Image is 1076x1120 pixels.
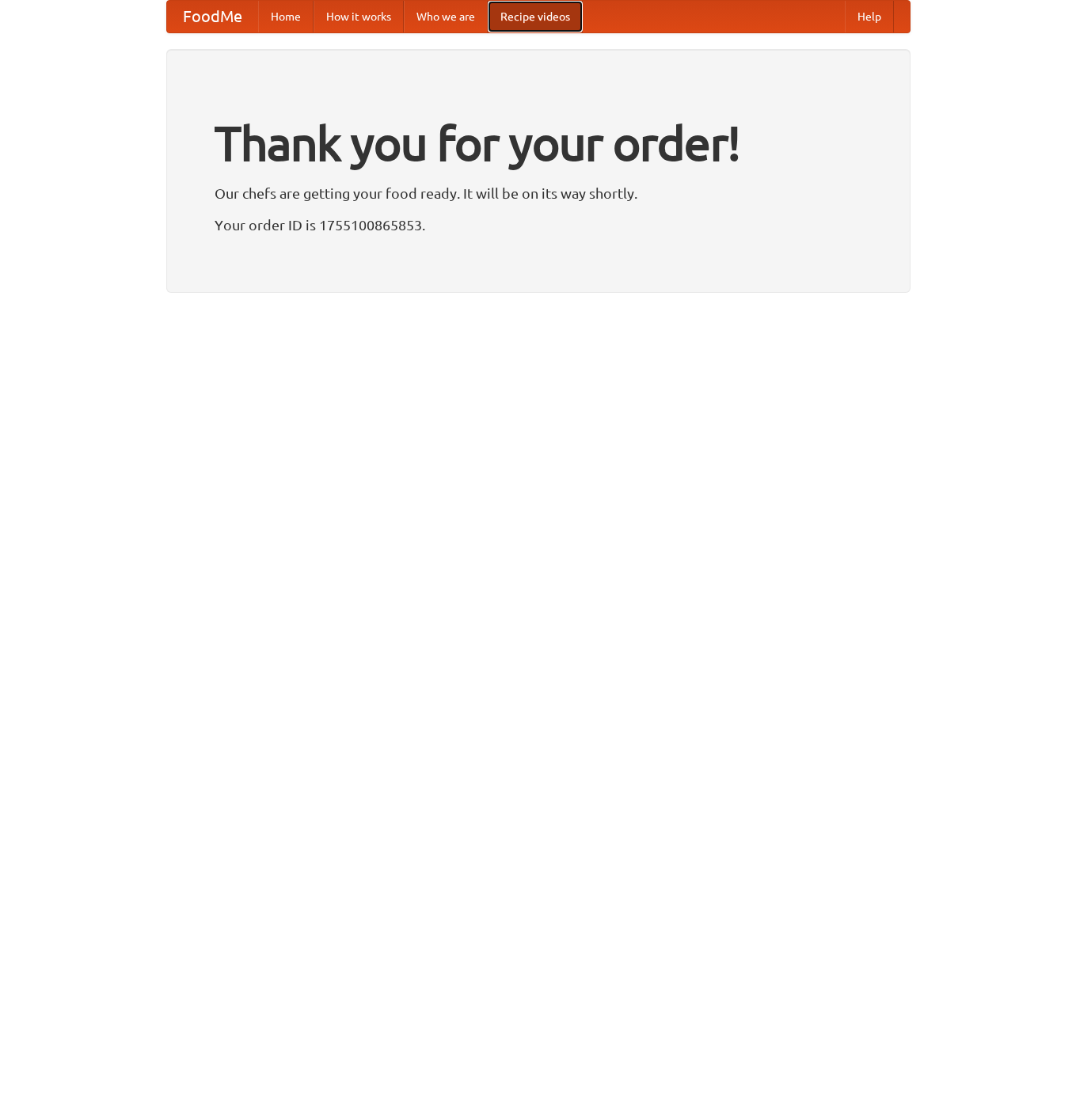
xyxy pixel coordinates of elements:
[488,1,583,32] a: Recipe videos
[215,105,862,181] h1: Thank you for your order!
[314,1,404,32] a: How it works
[167,1,258,32] a: FoodMe
[845,1,894,32] a: Help
[404,1,488,32] a: Who we are
[215,181,862,205] p: Our chefs are getting your food ready. It will be on its way shortly.
[258,1,314,32] a: Home
[215,213,862,237] p: Your order ID is 1755100865853.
